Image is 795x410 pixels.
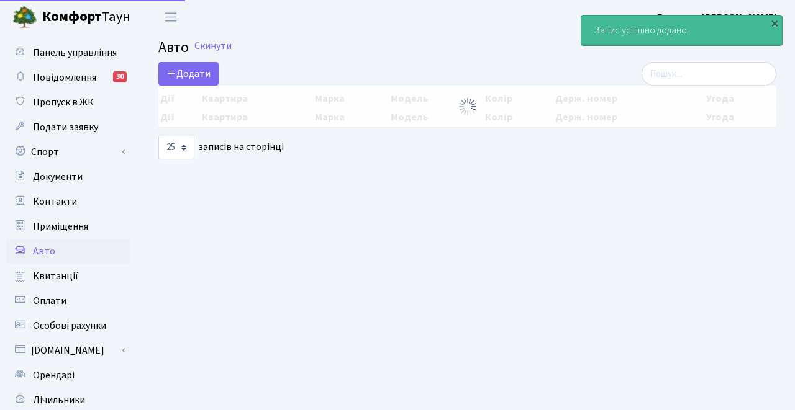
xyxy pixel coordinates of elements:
input: Пошук... [642,62,776,86]
a: Пропуск в ЖК [6,90,130,115]
a: Приміщення [6,214,130,239]
span: Орендарі [33,368,75,382]
label: записів на сторінці [158,136,284,159]
b: Гоменюк [PERSON_NAME]. [657,11,780,24]
div: Запис успішно додано. [581,16,782,45]
span: Оплати [33,294,66,308]
img: logo.png [12,5,37,30]
span: Квитанції [33,269,78,283]
a: Скинути [194,40,232,52]
a: Оплати [6,288,130,313]
span: Приміщення [33,220,88,233]
div: × [768,17,781,29]
span: Контакти [33,195,77,208]
a: Спорт [6,140,130,164]
span: Лічильники [33,393,85,407]
a: Гоменюк [PERSON_NAME]. [657,10,780,25]
img: Обробка... [458,97,478,117]
a: Авто [6,239,130,264]
span: Подати заявку [33,120,98,134]
span: Таун [42,7,130,28]
span: Панель управління [33,46,117,60]
a: Орендарі [6,363,130,388]
a: Панель управління [6,40,130,65]
span: Пропуск в ЖК [33,96,94,109]
span: Додати [166,67,211,81]
a: [DOMAIN_NAME] [6,338,130,363]
button: Переключити навігацію [155,7,186,27]
select: записів на сторінці [158,136,194,159]
span: Особові рахунки [33,319,106,332]
div: 30 [113,71,127,82]
a: Контакти [6,189,130,214]
a: Подати заявку [6,115,130,140]
span: Документи [33,170,83,184]
a: Квитанції [6,264,130,288]
a: Додати [158,62,219,86]
span: Авто [33,244,55,258]
span: Авто [158,37,189,58]
a: Особові рахунки [6,313,130,338]
a: Повідомлення30 [6,65,130,90]
span: Повідомлення [33,71,96,84]
b: Комфорт [42,7,102,27]
a: Документи [6,164,130,189]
